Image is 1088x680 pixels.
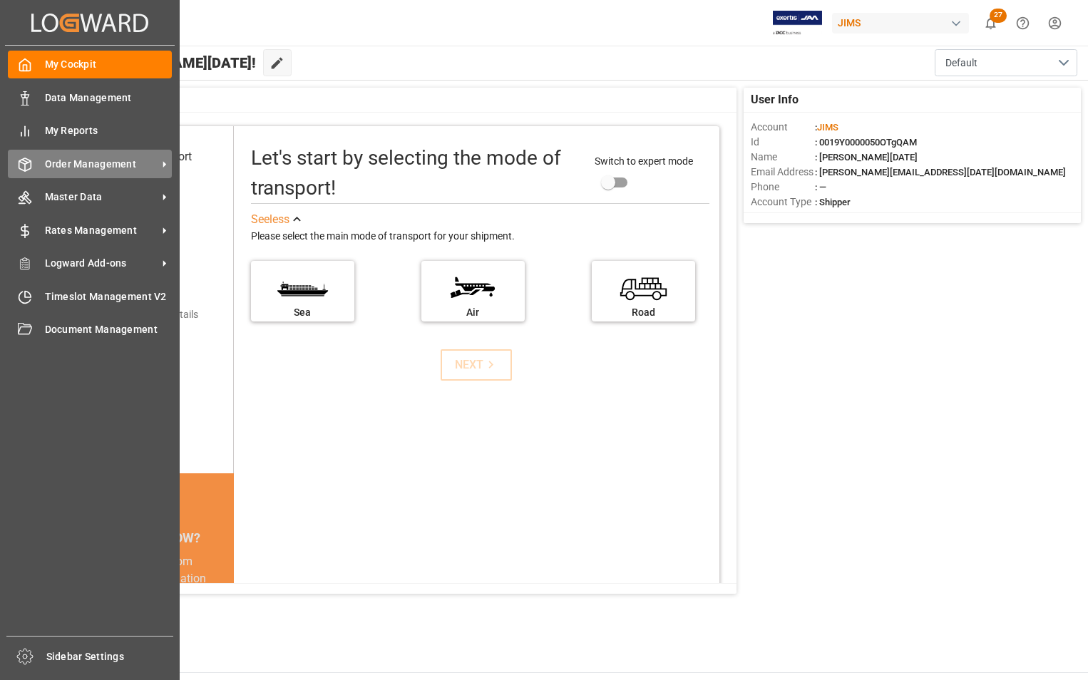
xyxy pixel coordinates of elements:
[773,11,822,36] img: Exertis%20JAM%20-%20Email%20Logo.jpg_1722504956.jpg
[832,13,969,34] div: JIMS
[8,282,172,310] a: Timeslot Management V2
[45,322,173,337] span: Document Management
[751,150,815,165] span: Name
[751,120,815,135] span: Account
[45,91,173,105] span: Data Management
[251,143,580,203] div: Let's start by selecting the mode of transport!
[751,195,815,210] span: Account Type
[751,91,799,108] span: User Info
[817,122,838,133] span: JIMS
[751,180,815,195] span: Phone
[258,305,347,320] div: Sea
[45,256,158,271] span: Logward Add-ons
[251,211,289,228] div: See less
[815,122,838,133] span: :
[751,135,815,150] span: Id
[945,56,977,71] span: Default
[815,167,1066,177] span: : [PERSON_NAME][EMAIL_ADDRESS][DATE][DOMAIN_NAME]
[46,649,174,664] span: Sidebar Settings
[8,117,172,145] a: My Reports
[815,137,917,148] span: : 0019Y0000050OTgQAM
[815,197,851,207] span: : Shipper
[455,356,498,374] div: NEXT
[1007,7,1039,39] button: Help Center
[990,9,1007,23] span: 27
[58,49,256,76] span: Hello [PERSON_NAME][DATE]!
[935,49,1077,76] button: open menu
[595,155,693,167] span: Switch to expert mode
[45,57,173,72] span: My Cockpit
[45,123,173,138] span: My Reports
[815,152,918,163] span: : [PERSON_NAME][DATE]
[975,7,1007,39] button: show 27 new notifications
[599,305,688,320] div: Road
[45,190,158,205] span: Master Data
[45,289,173,304] span: Timeslot Management V2
[251,228,709,245] div: Please select the main mode of transport for your shipment.
[8,83,172,111] a: Data Management
[751,165,815,180] span: Email Address
[815,182,826,192] span: : —
[8,316,172,344] a: Document Management
[45,157,158,172] span: Order Management
[832,9,975,36] button: JIMS
[441,349,512,381] button: NEXT
[8,51,172,78] a: My Cockpit
[45,223,158,238] span: Rates Management
[428,305,518,320] div: Air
